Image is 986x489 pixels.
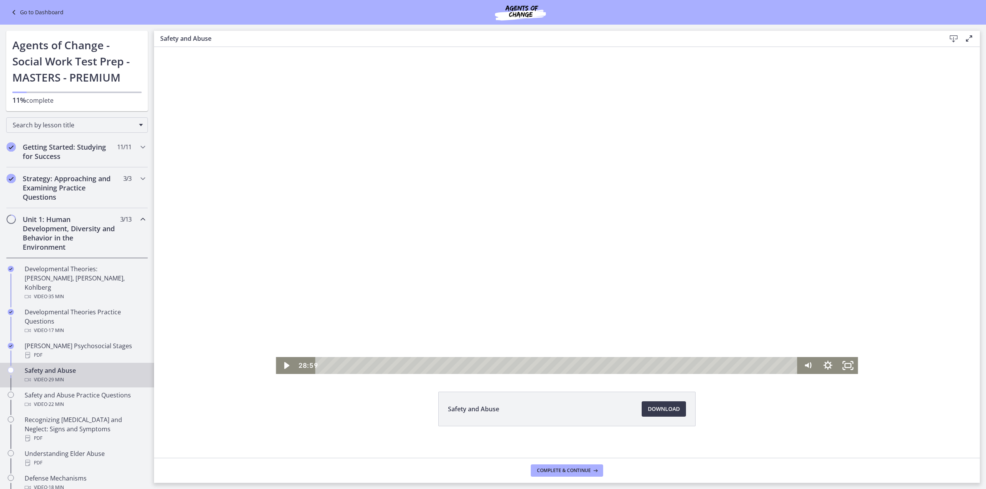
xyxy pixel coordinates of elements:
button: Fullscreen [684,310,704,327]
span: · 29 min [47,375,64,384]
a: Download [642,401,686,417]
i: Completed [8,266,14,272]
div: Developmental Theories Practice Questions [25,307,145,335]
h2: Strategy: Approaching and Examining Practice Questions [23,174,117,202]
span: 11 / 11 [117,142,131,152]
div: PDF [25,458,145,467]
div: Video [25,375,145,384]
iframe: Video Lesson [154,47,980,374]
h2: Getting Started: Studying for Success [23,142,117,161]
div: [PERSON_NAME] Psychosocial Stages [25,341,145,360]
span: 11% [12,95,26,105]
span: · 22 min [47,400,64,409]
button: Complete & continue [531,464,603,477]
span: 3 / 13 [120,215,131,224]
h1: Agents of Change - Social Work Test Prep - MASTERS - PREMIUM [12,37,142,85]
span: Search by lesson title [13,121,135,129]
i: Completed [8,343,14,349]
div: Recognizing [MEDICAL_DATA] and Neglect: Signs and Symptoms [25,415,145,443]
div: Video [25,400,145,409]
div: PDF [25,350,145,360]
div: Video [25,292,145,301]
span: Download [648,404,680,414]
div: Search by lesson title [6,117,148,133]
span: 3 / 3 [123,174,131,183]
div: PDF [25,434,145,443]
div: Safety and Abuse [25,366,145,384]
span: · 17 min [47,326,64,335]
a: Go to Dashboard [9,8,64,17]
h3: Safety and Abuse [160,34,934,43]
i: Completed [8,309,14,315]
button: Mute [644,310,664,327]
span: Safety and Abuse [448,404,499,414]
button: Show settings menu [664,310,684,327]
p: complete [12,95,142,105]
div: Understanding Elder Abuse [25,449,145,467]
i: Completed [7,142,16,152]
div: Safety and Abuse Practice Questions [25,391,145,409]
span: · 35 min [47,292,64,301]
span: Complete & continue [537,467,591,474]
div: Video [25,326,145,335]
div: Developmental Theories: [PERSON_NAME], [PERSON_NAME], Kohlberg [25,264,145,301]
i: Completed [7,174,16,183]
h2: Unit 1: Human Development, Diversity and Behavior in the Environment [23,215,117,252]
img: Agents of Change [474,3,567,22]
div: Playbar [169,310,639,327]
